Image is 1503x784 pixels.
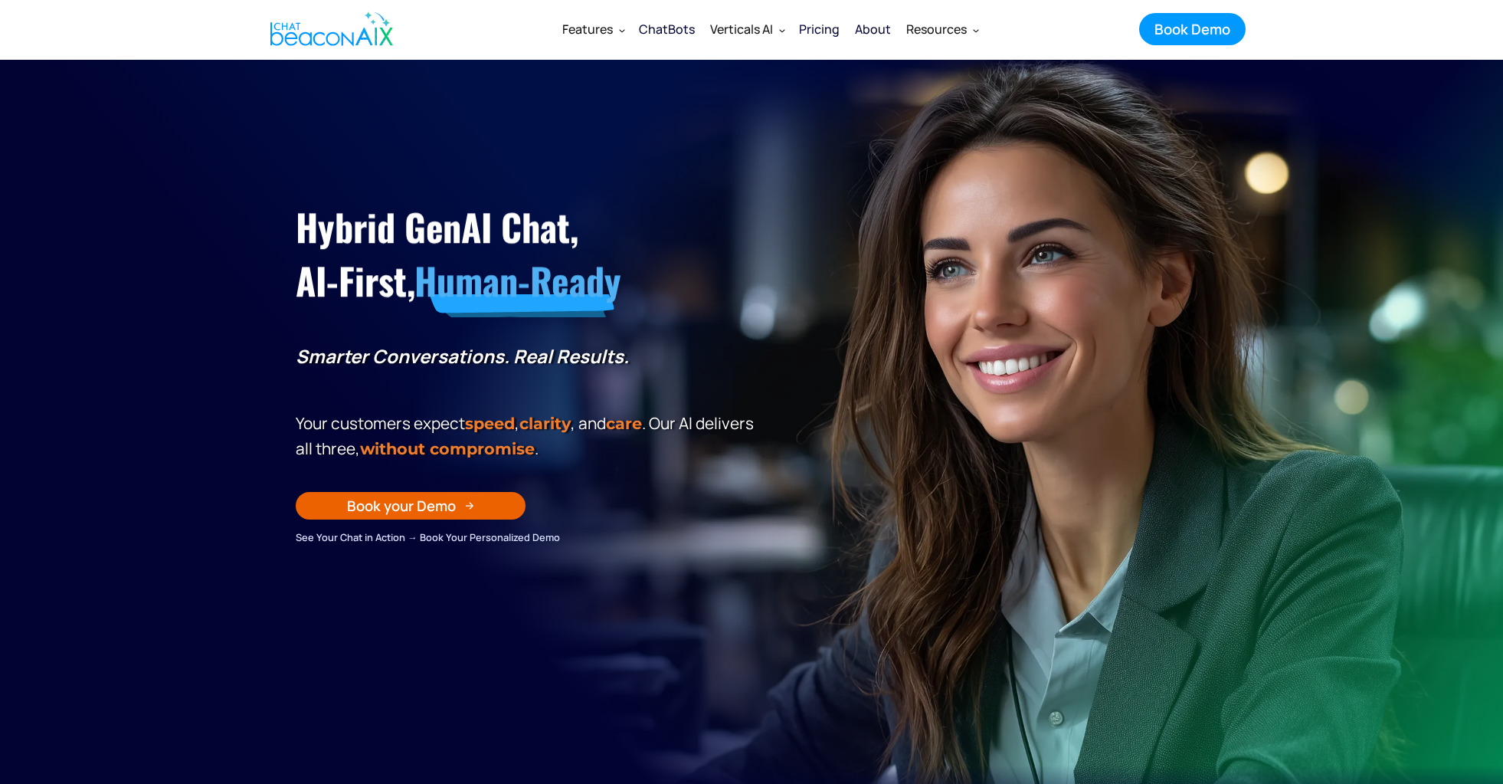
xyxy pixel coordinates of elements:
img: Dropdown [779,27,785,33]
a: Pricing [791,9,847,49]
p: Your customers expect , , and . Our Al delivers all three, . [296,411,759,461]
span: Human-Ready [414,254,621,308]
div: ChatBots [639,18,695,40]
img: Dropdown [619,27,625,33]
div: Resources [906,18,967,40]
div: Book your Demo [347,496,456,516]
img: Arrow [465,501,474,510]
div: Book Demo [1154,19,1230,39]
div: Resources [899,11,985,48]
div: Verticals AI [702,11,791,48]
img: Dropdown [973,27,979,33]
h1: Hybrid GenAI Chat, AI-First, [296,200,759,308]
strong: Smarter Conversations. Real Results. [296,343,629,369]
strong: speed [465,414,515,433]
span: clarity [519,414,571,433]
div: Features [555,11,631,48]
div: About [855,18,891,40]
div: See Your Chat in Action → Book Your Personalized Demo [296,529,759,546]
span: care [606,414,642,433]
div: Features [562,18,613,40]
a: ChatBots [631,9,702,49]
a: About [847,9,899,49]
a: home [257,2,401,56]
div: Pricing [799,18,840,40]
span: without compromise [360,439,535,458]
a: Book Demo [1139,13,1246,45]
div: Verticals AI [710,18,773,40]
a: Book your Demo [296,492,526,520]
